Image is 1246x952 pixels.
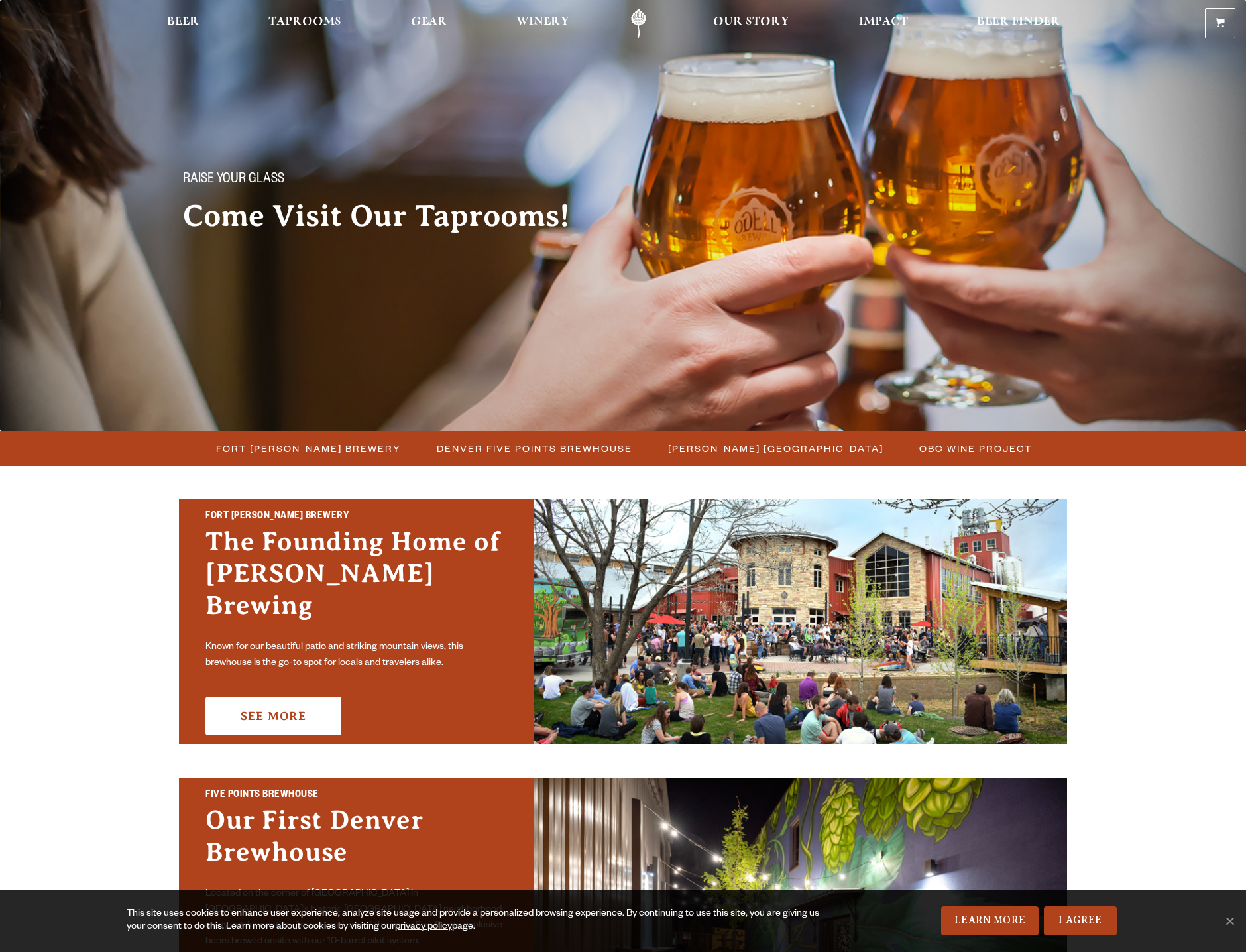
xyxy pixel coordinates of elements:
[402,9,456,38] a: Gear
[850,9,917,38] a: Impact
[205,886,508,950] p: Located on the corner of [GEOGRAPHIC_DATA] in [GEOGRAPHIC_DATA]’s historic [GEOGRAPHIC_DATA] neig...
[205,526,508,634] h3: The Founding Home of [PERSON_NAME] Brewing
[167,17,199,27] span: Beer
[205,697,341,735] a: See More
[977,17,1060,27] span: Beer Finder
[911,439,1039,458] a: OBC Wine Project
[668,439,883,458] span: [PERSON_NAME] [GEOGRAPHIC_DATA]
[1223,914,1236,927] span: No
[205,508,508,526] h2: Fort [PERSON_NAME] Brewery
[429,439,639,458] a: Denver Five Points Brewhouse
[437,439,632,458] span: Denver Five Points Brewhouse
[859,17,908,27] span: Impact
[968,9,1069,38] a: Beer Finder
[660,439,890,458] a: [PERSON_NAME] [GEOGRAPHIC_DATA]
[205,640,508,672] p: Known for our beautiful patio and striking mountain views, this brewhouse is the go-to spot for l...
[614,9,663,38] a: Odell Home
[705,9,798,38] a: Our Story
[508,9,578,38] a: Winery
[208,439,408,458] a: Fort [PERSON_NAME] Brewery
[516,17,569,27] span: Winery
[534,499,1067,744] img: Fort Collins Brewery & Taproom'
[183,200,596,233] h2: Come Visit Our Taprooms!
[260,9,350,38] a: Taprooms
[713,17,789,27] span: Our Story
[216,439,401,458] span: Fort [PERSON_NAME] Brewery
[395,922,452,933] a: privacy policy
[941,906,1039,935] a: Learn More
[1044,906,1117,935] a: I Agree
[205,787,508,804] h2: Five Points Brewhouse
[183,172,284,189] span: Raise your glass
[158,9,208,38] a: Beer
[411,17,447,27] span: Gear
[205,804,508,881] h3: Our First Denver Brewhouse
[919,439,1032,458] span: OBC Wine Project
[268,17,341,27] span: Taprooms
[127,908,834,934] div: This site uses cookies to enhance user experience, analyze site usage and provide a personalized ...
